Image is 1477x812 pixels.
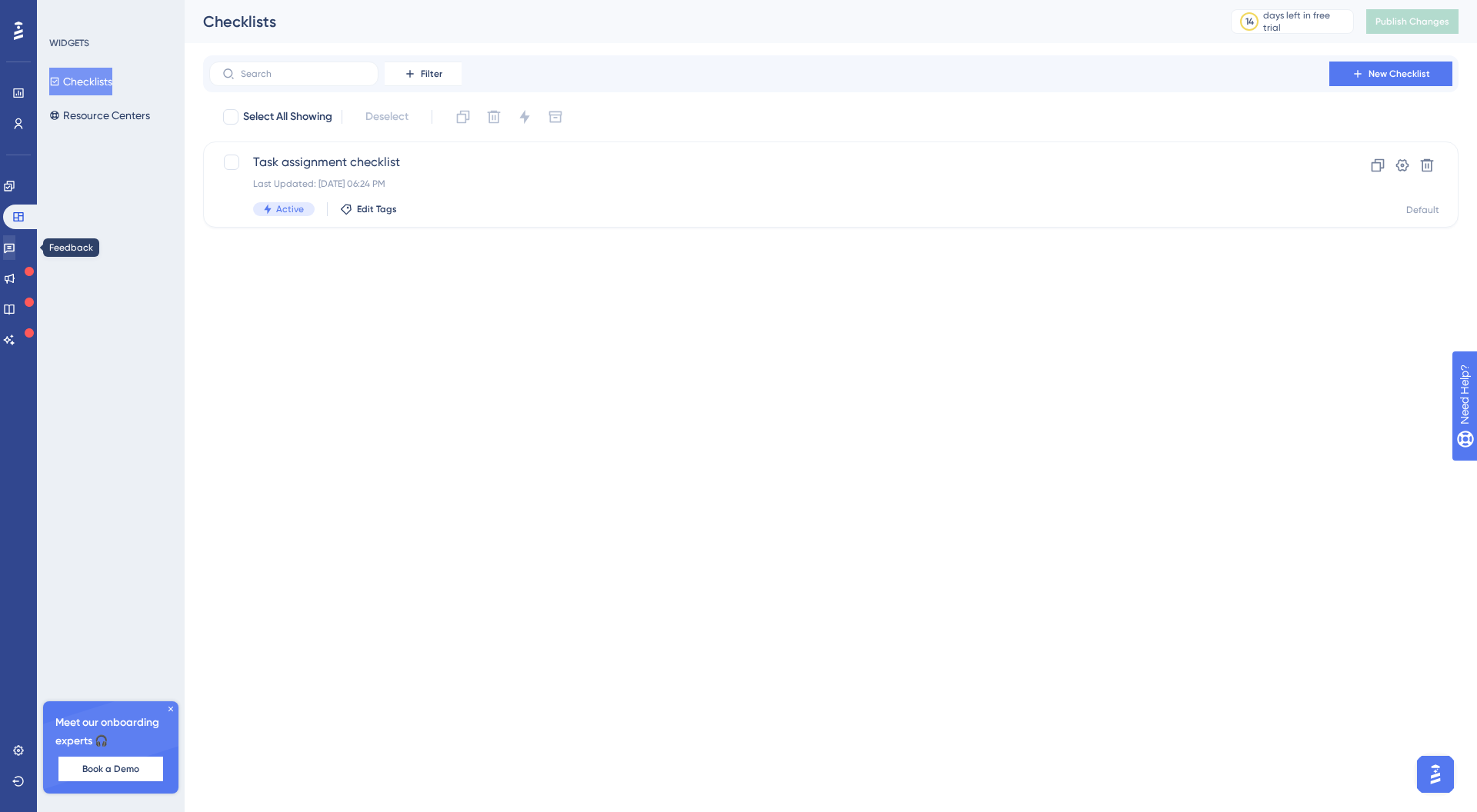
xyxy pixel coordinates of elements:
span: Publish Changes [1375,15,1449,28]
div: WIDGETS [49,37,89,49]
span: Select All Showing [243,108,332,126]
input: Search [241,68,365,79]
div: Last Updated: [DATE] 06:24 PM [253,178,1285,190]
button: Filter [385,62,462,86]
button: Book a Demo [58,757,163,781]
button: Deselect [352,103,422,131]
iframe: UserGuiding AI Assistant Launcher [1412,751,1459,797]
button: New Checklist [1329,62,1452,86]
span: Meet our onboarding experts 🎧 [55,714,166,750]
span: New Checklist [1369,68,1430,80]
button: Resource Centers [49,101,150,129]
span: Active [276,203,304,215]
div: Default [1406,204,1439,216]
button: Checklists [49,68,112,95]
span: Book a Demo [82,763,139,775]
button: Publish Changes [1366,9,1459,34]
button: Edit Tags [340,203,397,215]
span: Need Help? [36,4,96,22]
div: 14 [1245,15,1254,28]
div: Checklists [203,11,1192,32]
span: Edit Tags [357,203,397,215]
span: Filter [421,68,442,80]
span: Task assignment checklist [253,153,1285,171]
span: Deselect [365,108,408,126]
div: days left in free trial [1263,9,1349,34]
